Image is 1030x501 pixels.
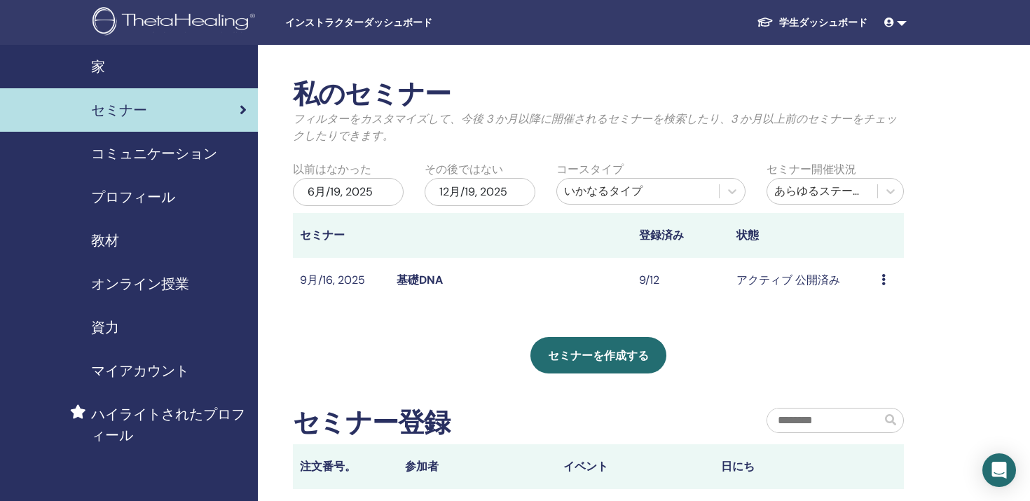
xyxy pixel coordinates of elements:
[632,258,729,303] td: 9/12
[556,444,715,489] th: イベント
[91,317,119,338] span: 資力
[91,99,147,121] span: セミナー
[729,213,875,258] th: 状態
[564,183,713,200] div: いかなるタイプ
[982,453,1016,487] div: Open Intercom Messenger
[293,111,905,144] p: フィルターをカスタマイズして、今後 3 か月以降に開催されるセミナーを検索したり、3 か月以上前のセミナーをチェックしたりできます。
[293,258,390,303] td: 9月/16, 2025
[757,16,774,28] img: graduation-cap-white.svg
[425,161,503,178] label: その後ではない
[632,213,729,258] th: 登録済み
[729,258,875,303] td: アクティブ 公開済み
[548,348,649,363] span: セミナーを作成する
[293,78,905,111] h2: 私のセミナー
[92,7,260,39] img: logo.png
[91,186,175,207] span: プロフィール
[91,143,217,164] span: コミュニケーション
[91,273,189,294] span: オンライン授業
[91,404,247,446] span: ハイライトされたプロフィール
[293,178,404,206] div: 6月/19, 2025
[293,444,398,489] th: 注文番号。
[293,407,451,439] h2: セミナー登録
[398,444,556,489] th: 参加者
[91,230,119,251] span: 教材
[425,178,535,206] div: 12月/19, 2025
[556,161,624,178] label: コースタイプ
[767,161,856,178] label: セミナー開催状況
[530,337,666,373] a: セミナーを作成する
[293,213,390,258] th: セミナー
[746,10,879,36] a: 学生ダッシュボード
[91,360,189,381] span: マイアカウント
[91,56,105,77] span: 家
[774,183,870,200] div: あらゆるステータス
[285,15,495,30] span: インストラクターダッシュボード
[293,161,371,178] label: 以前はなかった
[397,273,443,287] a: 基礎DNA
[714,444,872,489] th: 日にち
